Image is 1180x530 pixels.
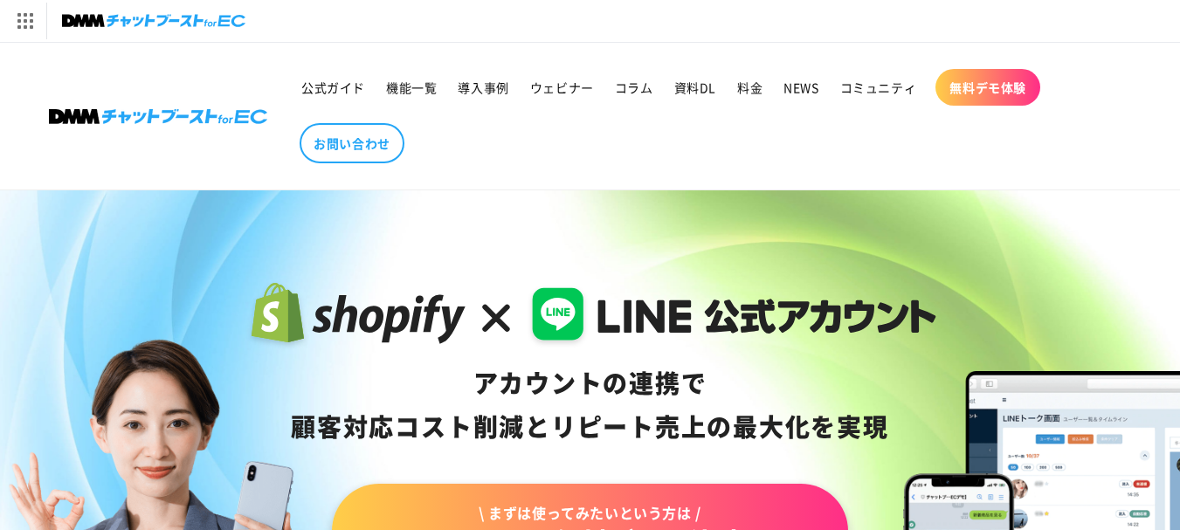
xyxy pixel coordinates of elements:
img: 株式会社DMM Boost [49,109,267,124]
span: 導入事例 [458,79,508,95]
a: 公式ガイド [291,69,376,106]
img: チャットブーストforEC [62,9,245,33]
span: コミュニティ [840,79,917,95]
a: 機能一覧 [376,69,447,106]
span: 公式ガイド [301,79,365,95]
span: ウェビナー [530,79,594,95]
span: コラム [615,79,653,95]
a: コミュニティ [830,69,928,106]
span: 料金 [737,79,763,95]
span: 機能一覧 [386,79,437,95]
span: 無料デモ体験 [949,79,1026,95]
a: 無料デモ体験 [935,69,1040,106]
a: お問い合わせ [300,123,404,163]
span: NEWS [783,79,818,95]
a: 導入事例 [447,69,519,106]
a: 資料DL [664,69,727,106]
a: コラム [604,69,664,106]
a: ウェビナー [520,69,604,106]
a: NEWS [773,69,829,106]
a: 料金 [727,69,773,106]
span: \ まずは使ってみたいという方は / [384,503,795,522]
div: アカウントの連携で 顧客対応コスト削減と リピート売上の 最大化を実現 [244,361,936,449]
img: サービス [3,3,46,39]
span: 資料DL [674,79,716,95]
span: お問い合わせ [314,135,390,151]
